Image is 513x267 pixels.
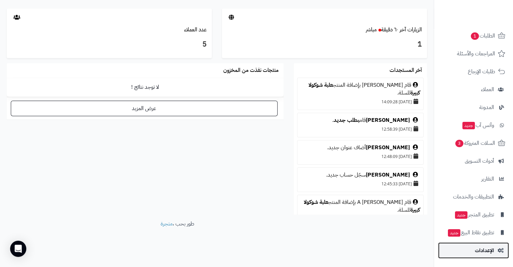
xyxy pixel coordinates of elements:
div: [DATE] 12:58:39 [301,124,420,134]
div: سجّل حساب جديد. [301,171,420,179]
span: جديد [462,122,475,129]
a: تطبيق نقاط البيعجديد [438,224,509,241]
h3: آخر المستجدات [390,68,422,74]
a: الإعدادات [438,242,509,259]
span: 1 [471,32,479,40]
span: المراجعات والأسئلة [457,49,495,58]
a: علبة شوكولا كبيرة [304,198,420,214]
span: جديد [448,229,460,237]
h3: 1 [227,39,422,50]
span: العملاء [481,85,494,94]
div: أضاف عنوان جديد. [301,144,420,152]
div: قام . [301,116,420,124]
a: عرض المزيد [11,101,278,116]
a: المدونة [438,99,509,115]
h3: 5 [12,39,207,50]
span: طلبات الإرجاع [468,67,495,76]
span: وآتس آب [462,121,494,130]
span: تطبيق المتجر [454,210,494,219]
a: عدد العملاء [184,26,207,34]
div: [DATE] 14:09:28 [301,97,420,106]
small: مباشر [366,26,377,34]
a: العملاء [438,81,509,98]
a: [PERSON_NAME] [366,171,410,179]
a: [PERSON_NAME] [366,116,410,124]
a: علبة شوكولا كبيرة [309,81,420,97]
a: تطبيق المتجرجديد [438,207,509,223]
a: وآتس آبجديد [438,117,509,133]
span: التطبيقات والخدمات [453,192,494,202]
span: التقارير [481,174,494,184]
a: التطبيقات والخدمات [438,189,509,205]
h3: منتجات نفذت من المخزون [223,68,279,74]
span: الطلبات [470,31,495,41]
a: السلات المتروكة3 [438,135,509,151]
span: المدونة [479,103,494,112]
span: السلات المتروكة [455,138,495,148]
div: [DATE] 12:45:33 [301,179,420,188]
a: المراجعات والأسئلة [438,46,509,62]
div: قام [PERSON_NAME] A بإضافة المنتج للسلة. [301,198,420,214]
div: Open Intercom Messenger [10,241,26,257]
a: الطلبات1 [438,28,509,44]
span: تطبيق نقاط البيع [447,228,494,237]
span: أدوات التسويق [465,156,494,166]
a: الزيارات آخر ٦٠ دقيقةمباشر [366,26,422,34]
a: متجرة [161,220,173,228]
a: بطلب جديد [334,116,360,124]
td: لا توجد نتائج ! [7,78,284,97]
div: قام [PERSON_NAME] بإضافة المنتج للسلة. [301,81,420,97]
a: طلبات الإرجاع [438,63,509,80]
span: 3 [455,139,463,147]
img: logo-2.png [467,13,507,27]
a: التقارير [438,171,509,187]
a: [PERSON_NAME] [366,143,410,152]
span: الإعدادات [475,246,494,255]
span: جديد [455,211,467,219]
div: [DATE] 12:48:09 [301,152,420,161]
a: أدوات التسويق [438,153,509,169]
div: [DATE] 12:45:33 [301,214,420,223]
